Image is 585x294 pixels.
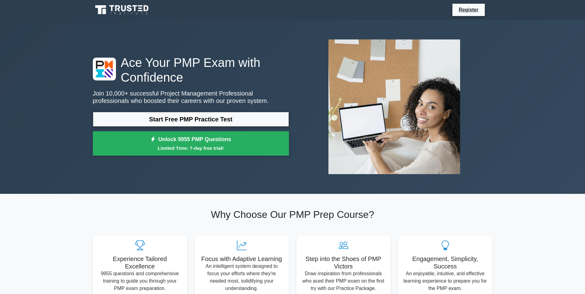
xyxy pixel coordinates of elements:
[93,55,289,85] h1: Ace Your PMP Exam with Confidence
[98,270,182,292] p: 9955 questions and comprehensive training to guide you through your PMP exam preparation.
[93,131,289,156] a: Unlock 9955 PMP QuestionsLimited Time: 7-day free trial!
[403,255,488,270] h5: Engagement, Simplicity, Success
[200,263,284,292] p: An intelligent system designed to focus your efforts where they're needed most, solidifying your ...
[301,255,386,270] h5: Step into the Shoes of PMP Victors
[98,255,182,270] h5: Experience Tailored Excellence
[93,112,289,127] a: Start Free PMP Practice Test
[200,255,284,263] h5: Focus with Adaptive Learning
[101,145,281,152] small: Limited Time: 7-day free trial!
[93,209,492,220] h2: Why Choose Our PMP Prep Course?
[93,90,289,104] p: Join 10,000+ successful Project Management Professional professionals who boosted their careers w...
[403,270,488,292] p: An enjoyable, intuitive, and effective learning experience to prepare you for the PMP exam.
[455,6,482,14] a: Register
[301,270,386,292] p: Draw inspiration from professionals who aced their PMP exam on the first try with our Practice Pa...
